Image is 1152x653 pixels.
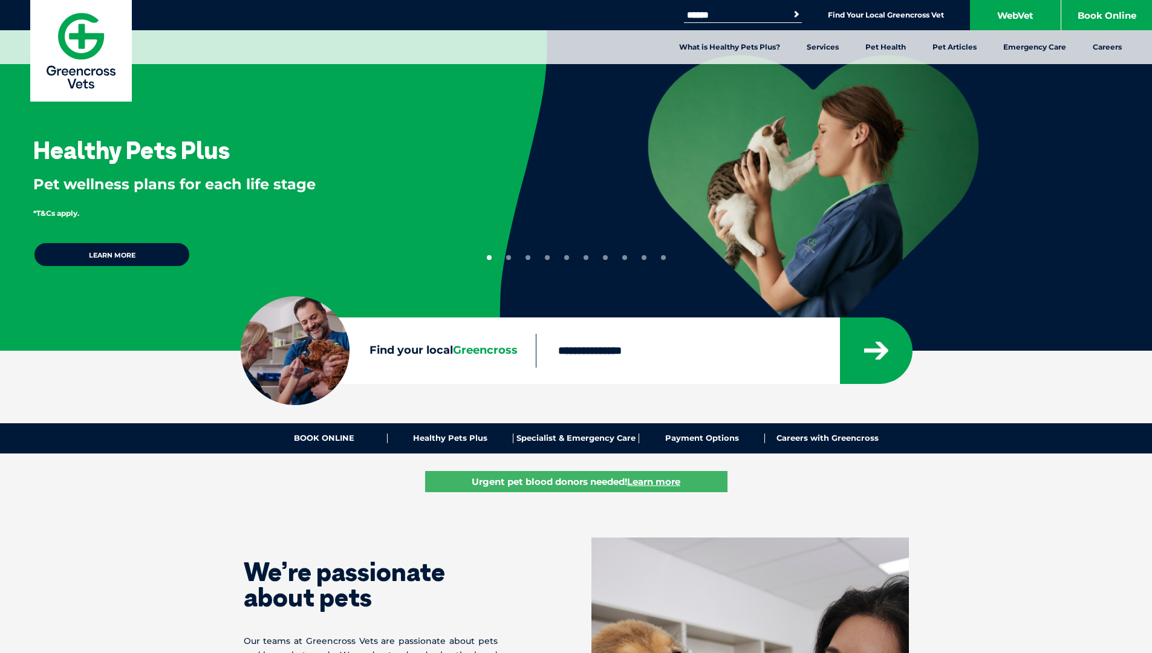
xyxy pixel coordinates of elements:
[33,242,190,267] a: Learn more
[919,30,990,64] a: Pet Articles
[1079,30,1135,64] a: Careers
[793,30,852,64] a: Services
[487,255,492,260] button: 1 of 10
[852,30,919,64] a: Pet Health
[666,30,793,64] a: What is Healthy Pets Plus?
[244,559,498,610] h1: We’re passionate about pets
[642,255,646,260] button: 9 of 10
[765,434,890,443] a: Careers with Greencross
[33,138,230,162] h3: Healthy Pets Plus
[453,343,518,357] span: Greencross
[790,8,802,21] button: Search
[513,434,639,443] a: Specialist & Emergency Care
[584,255,588,260] button: 6 of 10
[661,255,666,260] button: 10 of 10
[545,255,550,260] button: 4 of 10
[526,255,530,260] button: 3 of 10
[425,471,727,492] a: Urgent pet blood donors needed!Learn more
[828,10,944,20] a: Find Your Local Greencross Vet
[622,255,627,260] button: 8 of 10
[564,255,569,260] button: 5 of 10
[506,255,511,260] button: 2 of 10
[241,342,536,360] label: Find your local
[33,209,79,218] span: *T&Cs apply.
[388,434,513,443] a: Healthy Pets Plus
[262,434,388,443] a: BOOK ONLINE
[627,476,680,487] u: Learn more
[33,174,460,195] p: Pet wellness plans for each life stage
[639,434,765,443] a: Payment Options
[990,30,1079,64] a: Emergency Care
[603,255,608,260] button: 7 of 10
